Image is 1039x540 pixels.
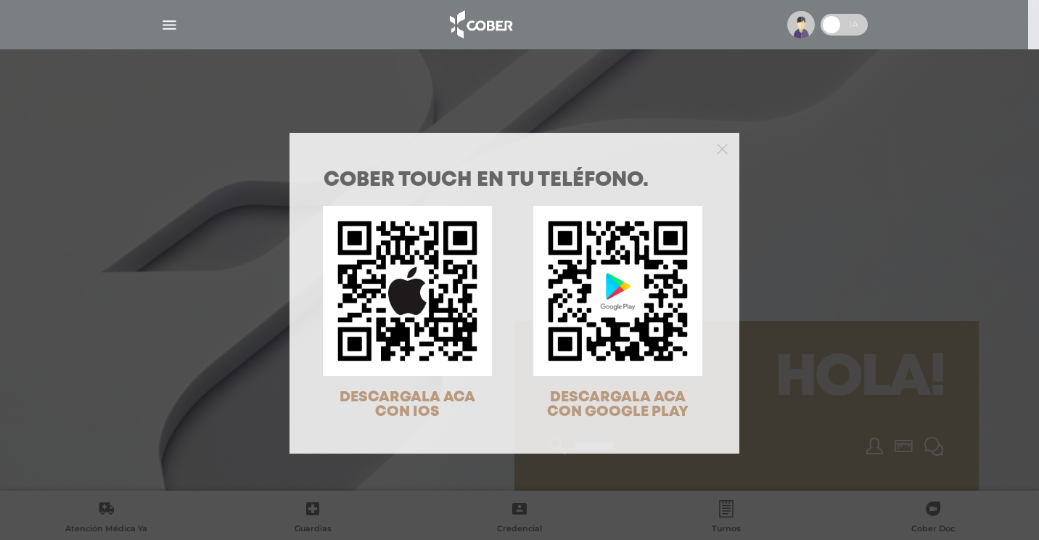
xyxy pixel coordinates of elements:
span: DESCARGALA ACA CON IOS [340,390,475,419]
h1: COBER TOUCH en tu teléfono. [324,171,705,191]
button: Close [717,142,728,155]
img: qr-code [533,206,702,375]
span: DESCARGALA ACA CON GOOGLE PLAY [547,390,689,419]
img: qr-code [323,206,492,375]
